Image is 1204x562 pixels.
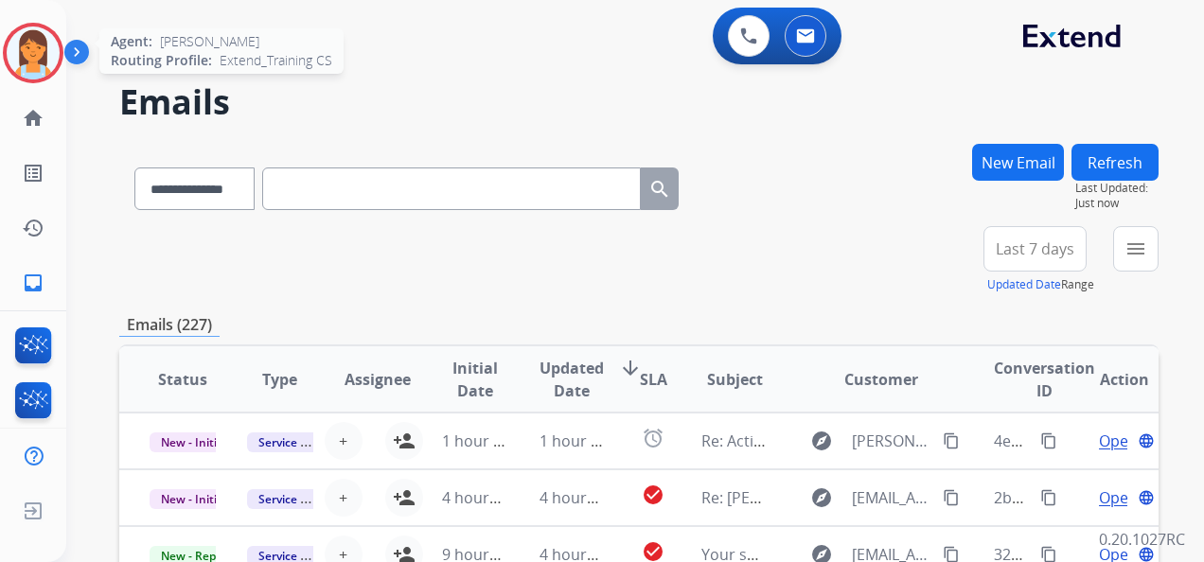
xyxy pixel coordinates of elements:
span: + [339,430,347,452]
span: Status [158,368,207,391]
mat-icon: inbox [22,272,44,294]
span: [PERSON_NAME][EMAIL_ADDRESS][DOMAIN_NAME] [852,430,932,452]
span: Type [262,368,297,391]
span: [PERSON_NAME] [160,32,259,51]
span: Agent: [111,32,152,51]
span: Assignee [345,368,411,391]
h2: Emails [119,83,1159,121]
span: Routing Profile: [111,51,212,70]
mat-icon: history [22,217,44,239]
span: [EMAIL_ADDRESS][DOMAIN_NAME] [852,486,932,509]
mat-icon: arrow_downward [619,357,642,379]
img: avatar [7,26,60,79]
span: Open [1099,430,1138,452]
mat-icon: person_add [393,486,416,509]
span: Customer [844,368,918,391]
mat-icon: language [1138,432,1155,449]
span: New - Initial [150,489,238,509]
p: 0.20.1027RC [1099,528,1185,551]
mat-icon: menu [1124,237,1147,260]
span: Open [1099,486,1138,509]
mat-icon: content_copy [943,489,960,506]
button: Updated Date [987,277,1061,292]
button: Refresh [1071,144,1159,181]
span: 4 hours ago [442,487,527,508]
span: SLA [640,368,667,391]
button: + [325,479,363,517]
span: Extend_Training CS [220,51,332,70]
span: 1 hour ago [540,430,617,451]
mat-icon: person_add [393,430,416,452]
span: Last 7 days [996,245,1074,253]
span: Last Updated: [1075,181,1159,196]
mat-icon: content_copy [1040,432,1057,449]
mat-icon: explore [810,430,833,452]
span: Service Support [247,432,355,452]
span: 1 hour ago [442,430,520,451]
mat-icon: search [648,178,671,201]
mat-icon: home [22,107,44,130]
span: Initial Date [442,357,508,402]
span: New - Initial [150,432,238,452]
mat-icon: list_alt [22,162,44,184]
span: Updated Date [540,357,604,402]
button: Last 7 days [983,226,1087,272]
mat-icon: content_copy [1040,489,1057,506]
span: 4 hours ago [540,487,625,508]
button: New Email [972,144,1064,181]
button: + [325,422,363,460]
mat-icon: alarm [642,427,664,449]
th: Action [1061,346,1159,413]
span: Re: [PERSON_NAME] has been shipped to you for servicing [701,487,1116,508]
mat-icon: language [1138,489,1155,506]
span: Just now [1075,196,1159,211]
mat-icon: explore [810,486,833,509]
span: Service Support [247,489,355,509]
span: Conversation ID [994,357,1095,402]
span: + [339,486,347,509]
p: Emails (227) [119,313,220,337]
mat-icon: check_circle [642,483,664,506]
span: Range [987,276,1094,292]
mat-icon: content_copy [943,432,960,449]
span: Subject [707,368,763,391]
